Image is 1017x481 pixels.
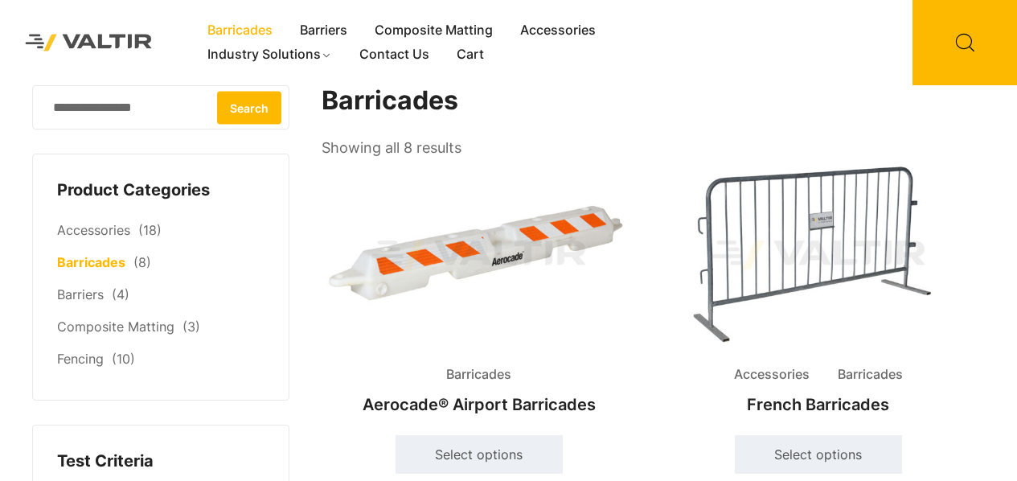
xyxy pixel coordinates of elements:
[112,351,135,367] span: (10)
[182,319,200,335] span: (3)
[57,179,265,203] h4: Product Categories
[57,286,104,302] a: Barriers
[506,18,609,43] a: Accessories
[322,85,977,117] h1: Barricades
[194,18,286,43] a: Barricades
[346,43,443,67] a: Contact Us
[443,43,498,67] a: Cart
[434,363,523,387] span: Barricades
[217,91,281,124] button: Search
[322,387,636,422] h2: Aerocade® Airport Barricades
[138,222,162,238] span: (18)
[57,450,265,474] h4: Test Criteria
[57,319,174,335] a: Composite Matting
[722,363,822,387] span: Accessories
[194,43,346,67] a: Industry Solutions
[661,161,975,422] a: Accessories BarricadesFrench Barricades
[112,286,129,302] span: (4)
[661,387,975,422] h2: French Barricades
[361,18,506,43] a: Composite Matting
[12,21,166,64] img: Valtir Rentals
[57,351,104,367] a: Fencing
[57,222,130,238] a: Accessories
[57,254,125,270] a: Barricades
[735,435,902,474] a: Select options for “French Barricades”
[286,18,361,43] a: Barriers
[396,435,563,474] a: Select options for “Aerocade® Airport Barricades”
[322,161,636,422] a: BarricadesAerocade® Airport Barricades
[322,134,461,162] p: Showing all 8 results
[826,363,915,387] span: Barricades
[133,254,151,270] span: (8)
